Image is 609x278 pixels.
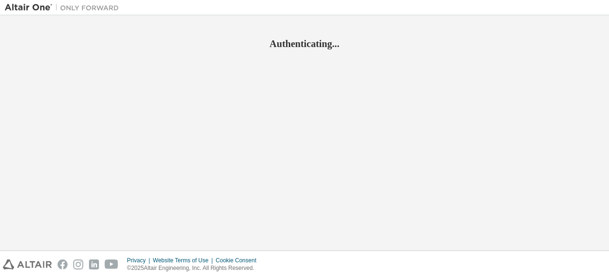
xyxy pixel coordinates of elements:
p: © 2025 Altair Engineering, Inc. All Rights Reserved. [127,264,262,272]
div: Website Terms of Use [153,257,216,264]
img: instagram.svg [73,259,83,269]
img: linkedin.svg [89,259,99,269]
img: facebook.svg [58,259,68,269]
div: Privacy [127,257,153,264]
img: altair_logo.svg [3,259,52,269]
div: Cookie Consent [216,257,262,264]
h2: Authenticating... [5,38,604,50]
img: youtube.svg [105,259,118,269]
img: Altair One [5,3,124,12]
